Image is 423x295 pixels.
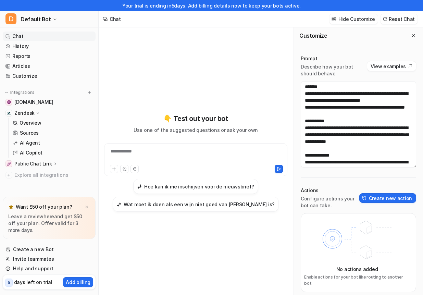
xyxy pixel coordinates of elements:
[16,204,72,210] p: Want $50 off your plan?
[301,187,359,194] p: Actions
[4,90,9,95] img: expand menu
[133,179,258,194] button: Hoe kan ik me inschrijven voor de nieuwsbrief?Hoe kan ik me inschrijven voor de nieuwsbrief?
[3,71,96,81] a: Customize
[20,139,40,146] p: AI Agent
[10,90,35,95] p: Integrations
[10,138,96,148] a: AI Agent
[409,32,418,40] button: Close flyout
[188,3,230,9] a: Add billing details
[14,110,35,116] p: Zendesk
[8,204,14,210] img: star
[381,14,418,24] button: Reset Chat
[113,197,279,212] button: Wat moet ik doen als een wijn niet goed van smaak is?Wat moet ik doen als een wijn niet goed van ...
[301,63,367,77] p: Describe how your bot should behave.
[383,16,387,22] img: reset
[362,196,367,200] img: create-action-icon.svg
[3,264,96,273] a: Help and support
[10,148,96,158] a: AI Copilot
[7,100,11,104] img: www.voordeelwijnen.nl
[3,41,96,51] a: History
[304,274,410,286] p: Enable actions for your bot like routing to another bot
[329,14,378,24] button: Hide Customize
[43,213,54,219] a: here
[14,99,53,106] span: [DOMAIN_NAME]
[3,97,96,107] a: www.voordeelwijnen.nl[DOMAIN_NAME]
[20,120,41,126] p: Overview
[3,51,96,61] a: Reports
[10,128,96,138] a: Sources
[336,266,378,273] p: No actions added
[14,170,93,181] span: Explore all integrations
[124,201,275,208] h3: Wat moet ik doen als een wijn niet goed van [PERSON_NAME] is?
[338,15,375,23] p: Hide Customize
[14,279,52,286] p: days left on trial
[87,90,92,95] img: menu_add.svg
[5,13,16,24] span: D
[85,205,89,209] img: x
[21,14,51,24] span: Default Bot
[301,195,359,209] p: Configure actions your bot can take.
[5,172,12,179] img: explore all integrations
[20,149,42,156] p: AI Copilot
[8,280,10,286] p: 5
[7,162,11,166] img: Public Chat Link
[10,118,96,128] a: Overview
[66,279,90,286] p: Add billing
[3,61,96,71] a: Articles
[144,183,254,190] h3: Hoe kan ik me inschrijven voor de nieuwsbrief?
[332,16,336,22] img: customize
[63,277,93,287] button: Add billing
[134,126,258,134] p: Use one of the suggested questions or ask your own
[301,55,367,62] p: Prompt
[359,193,416,203] button: Create new action
[14,160,52,167] p: Public Chat Link
[110,15,121,23] div: Chat
[367,61,416,71] button: View examples
[117,202,122,207] img: Wat moet ik doen als een wijn niet goed van smaak is?
[3,89,37,96] button: Integrations
[3,254,96,264] a: Invite teammates
[299,32,327,39] h2: Customize
[7,111,11,115] img: Zendesk
[3,32,96,41] a: Chat
[3,170,96,180] a: Explore all integrations
[163,113,228,124] p: 👇 Test out your bot
[8,213,90,234] p: Leave a review and get $50 off your plan. Offer valid for 3 more days.
[137,184,142,189] img: Hoe kan ik me inschrijven voor de nieuwsbrief?
[20,130,39,136] p: Sources
[3,245,96,254] a: Create a new Bot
